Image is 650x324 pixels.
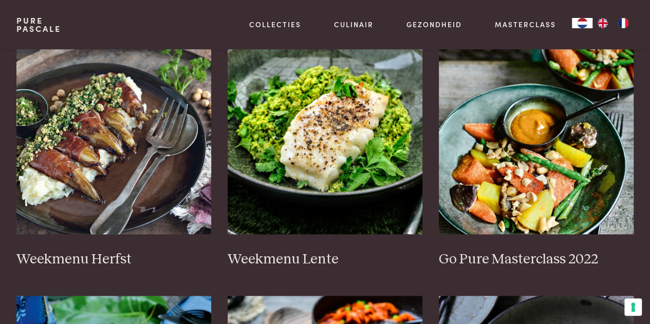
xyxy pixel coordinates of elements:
[406,19,462,30] a: Gezondheid
[16,251,211,269] h3: Weekmenu Herfst
[228,29,422,234] img: Weekmenu Lente
[624,298,642,316] button: Uw voorkeuren voor toestemming voor trackingtechnologieën
[16,29,211,268] a: Weekmenu Herfst Weekmenu Herfst
[439,29,634,234] img: Go Pure Masterclass 2022
[228,29,422,268] a: Weekmenu Lente Weekmenu Lente
[16,16,61,33] a: PurePascale
[16,29,211,234] img: Weekmenu Herfst
[494,19,555,30] a: Masterclass
[334,19,374,30] a: Culinair
[572,18,592,28] a: NL
[572,18,592,28] div: Language
[249,19,301,30] a: Collecties
[439,29,634,268] a: Go Pure Masterclass 2022 Go Pure Masterclass 2022
[592,18,613,28] a: EN
[439,251,634,269] h3: Go Pure Masterclass 2022
[592,18,634,28] ul: Language list
[228,251,422,269] h3: Weekmenu Lente
[613,18,634,28] a: FR
[572,18,634,28] aside: Language selected: Nederlands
